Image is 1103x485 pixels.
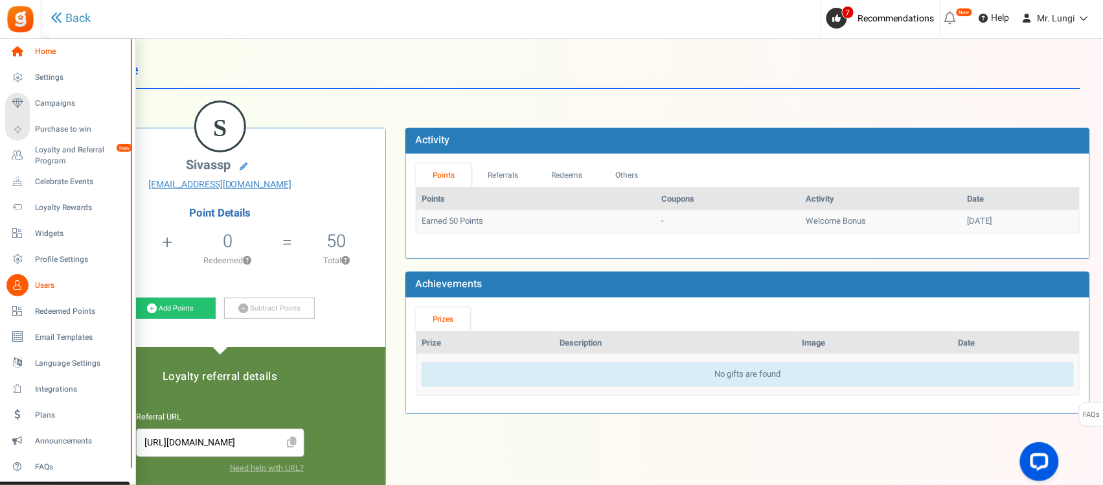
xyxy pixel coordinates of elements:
[1038,12,1076,25] span: Mr. Lungi
[35,332,126,343] span: Email Templates
[341,257,350,265] button: ?
[35,384,126,395] span: Integrations
[5,300,130,322] a: Redeemed Points
[35,228,126,239] span: Widgets
[35,306,126,317] span: Redeemed Points
[5,378,130,400] a: Integrations
[5,145,130,167] a: Loyalty and Referral Program New
[35,145,130,167] span: Loyalty and Referral Program
[599,163,655,187] a: Others
[988,12,1010,25] span: Help
[656,210,801,233] td: -
[956,8,973,17] em: New
[5,119,130,141] a: Purchase to win
[282,432,302,455] span: Click to Copy
[416,210,656,233] td: Earned 50 Points
[35,46,126,57] span: Home
[5,222,130,244] a: Widgets
[174,255,281,266] p: Redeemed
[35,410,126,421] span: Plans
[5,196,130,219] a: Loyalty Rewards
[5,274,130,296] a: Users
[826,8,940,29] a: 7 Recommendations
[656,188,801,211] th: Coupons
[35,124,126,135] span: Purchase to win
[35,462,126,473] span: FAQs
[35,436,126,447] span: Announcements
[35,358,126,369] span: Language Settings
[5,430,130,452] a: Announcements
[125,298,216,320] a: Add Points
[472,163,535,187] a: Referrals
[224,298,315,320] a: Subtract Points
[416,307,470,331] a: Prizes
[953,332,1079,355] th: Date
[962,188,1079,211] th: Date
[223,231,233,251] h5: 0
[974,8,1015,29] a: Help
[54,207,385,219] h4: Point Details
[842,6,854,19] span: 7
[136,413,304,422] h6: Referral URL
[5,326,130,348] a: Email Templates
[5,93,130,115] a: Campaigns
[1083,403,1100,427] span: FAQs
[801,188,962,211] th: Activity
[5,248,130,270] a: Profile Settings
[6,5,35,34] img: Gratisfaction
[230,462,304,474] a: Need help with URL?
[554,332,797,355] th: Description
[5,352,130,374] a: Language Settings
[186,156,231,174] span: sivassp
[243,257,251,265] button: ?
[415,276,482,292] b: Achievements
[801,210,962,233] td: Welcome Bonus
[416,163,472,187] a: Points
[35,254,126,265] span: Profile Settings
[5,41,130,63] a: Home
[5,404,130,426] a: Plans
[35,176,126,187] span: Celebrate Events
[35,72,126,83] span: Settings
[35,280,126,291] span: Users
[422,362,1074,386] div: No gifts are found
[535,163,600,187] a: Redeems
[968,215,1074,228] div: [DATE]
[858,12,935,25] span: Recommendations
[35,98,126,109] span: Campaigns
[294,255,380,266] p: Total
[416,188,656,211] th: Points
[63,52,1080,89] h1: User Profile
[5,67,130,89] a: Settings
[67,371,372,383] h5: Loyalty referral details
[797,332,953,355] th: Image
[5,171,130,193] a: Celebrate Events
[415,132,449,148] b: Activity
[326,231,346,251] h5: 50
[196,102,244,153] figcaption: S
[5,456,130,478] a: FAQs
[416,332,554,355] th: Prize
[116,143,133,152] em: New
[64,178,376,191] a: [EMAIL_ADDRESS][DOMAIN_NAME]
[35,202,126,213] span: Loyalty Rewards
